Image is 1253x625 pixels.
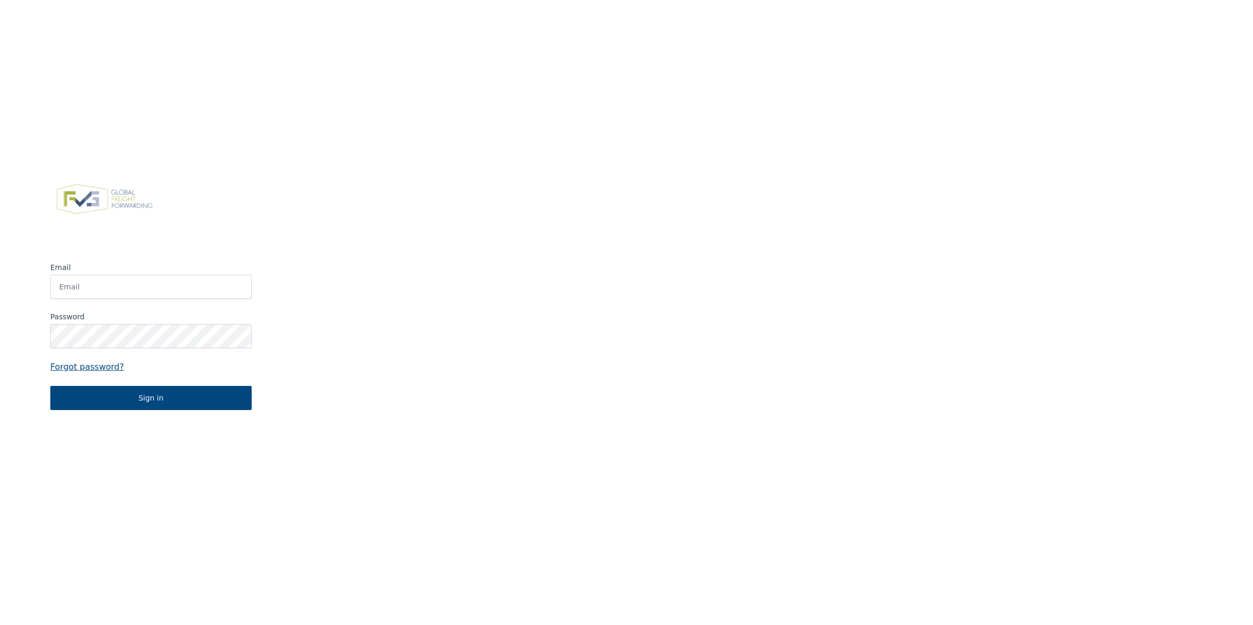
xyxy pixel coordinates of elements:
img: FVG - Global freight forwarding [50,178,159,220]
label: Password [50,311,252,322]
a: Forgot password? [50,361,252,373]
input: Email [50,275,252,299]
label: Email [50,262,252,273]
button: Sign in [50,386,252,410]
